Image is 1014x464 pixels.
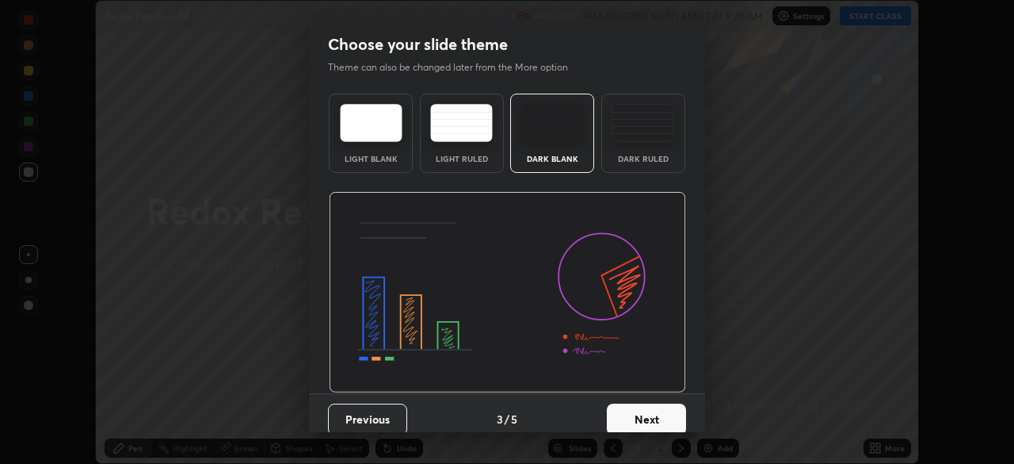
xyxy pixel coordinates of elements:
h2: Choose your slide theme [328,34,508,55]
img: darkThemeBanner.d06ce4a2.svg [329,192,686,393]
img: lightTheme.e5ed3b09.svg [340,104,402,142]
img: darkRuledTheme.de295e13.svg [612,104,674,142]
h4: 3 [497,411,503,428]
div: Dark Ruled [612,155,675,163]
p: Theme can also be changed later from the More option [328,60,585,75]
div: Light Ruled [430,155,494,163]
button: Previous [328,404,407,435]
div: Dark Blank [520,155,584,163]
button: Next [607,404,686,435]
img: lightRuledTheme.5fabf969.svg [430,104,493,142]
img: darkTheme.f0cc69e5.svg [521,104,584,142]
h4: / [505,411,509,428]
h4: 5 [511,411,517,428]
div: Light Blank [339,155,402,163]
